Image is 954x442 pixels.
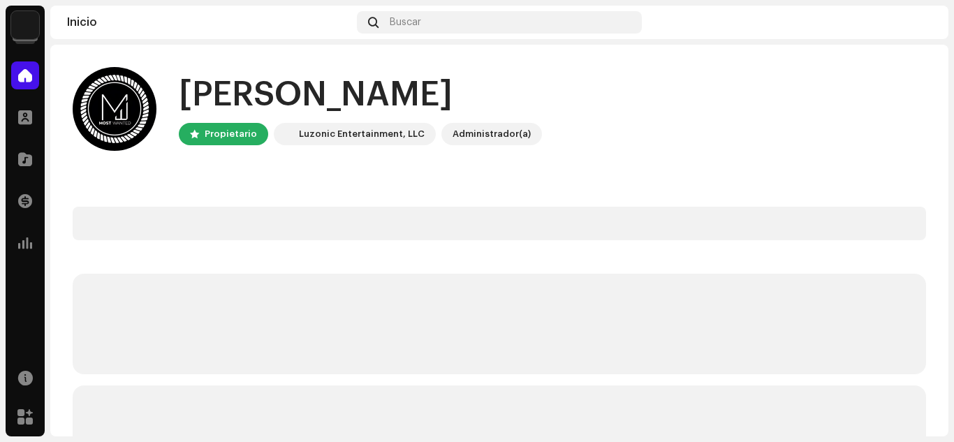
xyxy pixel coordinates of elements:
[453,126,531,142] div: Administrador(a)
[11,11,39,39] img: 3f8b1ee6-8fa8-4d5b-9023-37de06d8e731
[909,11,932,34] img: 44baa359-e5fb-470a-8f2c-ea01345deccd
[205,126,257,142] div: Propietario
[390,17,421,28] span: Buscar
[179,73,542,117] div: [PERSON_NAME]
[299,126,425,142] div: Luzonic Entertainment, LLC
[67,17,351,28] div: Inicio
[277,126,293,142] img: 3f8b1ee6-8fa8-4d5b-9023-37de06d8e731
[73,67,156,151] img: 44baa359-e5fb-470a-8f2c-ea01345deccd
